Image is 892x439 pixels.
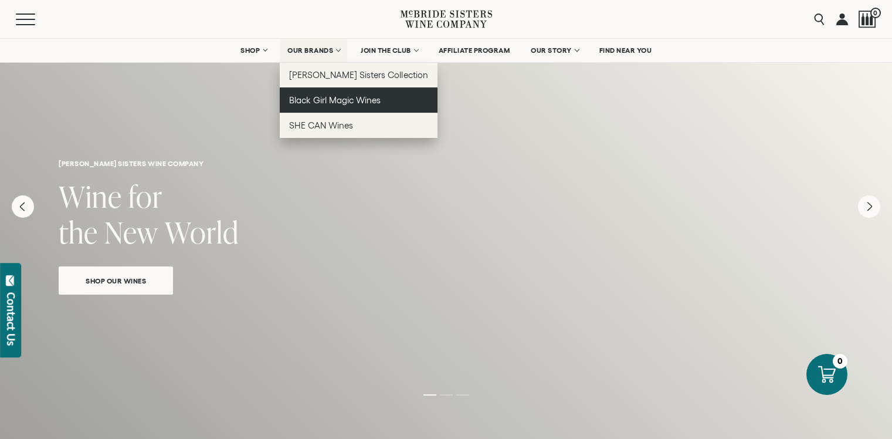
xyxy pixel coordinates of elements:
a: JOIN THE CLUB [353,39,425,62]
span: New [104,212,158,252]
span: JOIN THE CLUB [361,46,411,55]
span: 0 [870,8,881,18]
span: Shop Our Wines [65,274,167,288]
div: Contact Us [5,292,17,346]
div: 0 [833,354,847,369]
span: World [165,212,239,252]
button: Previous [12,195,34,218]
span: OUR STORY [531,46,572,55]
a: OUR STORY [523,39,586,62]
a: AFFILIATE PROGRAM [431,39,518,62]
span: AFFILIATE PROGRAM [439,46,510,55]
li: Page dot 3 [456,394,469,396]
span: the [59,212,98,252]
a: Black Girl Magic Wines [280,87,437,113]
span: Wine [59,176,122,217]
button: Mobile Menu Trigger [16,13,58,25]
span: [PERSON_NAME] Sisters Collection [289,70,428,80]
span: for [128,176,162,217]
a: SHOP [233,39,274,62]
span: SHE CAN Wines [289,120,353,130]
h6: [PERSON_NAME] sisters wine company [59,160,833,167]
button: Next [858,195,880,218]
a: Shop Our Wines [59,266,173,295]
a: SHE CAN Wines [280,113,437,138]
span: OUR BRANDS [287,46,333,55]
span: Black Girl Magic Wines [289,95,381,105]
li: Page dot 1 [423,394,436,396]
a: FIND NEAR YOU [592,39,660,62]
span: FIND NEAR YOU [599,46,652,55]
span: SHOP [240,46,260,55]
a: OUR BRANDS [280,39,347,62]
li: Page dot 2 [440,394,453,396]
a: [PERSON_NAME] Sisters Collection [280,62,437,87]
